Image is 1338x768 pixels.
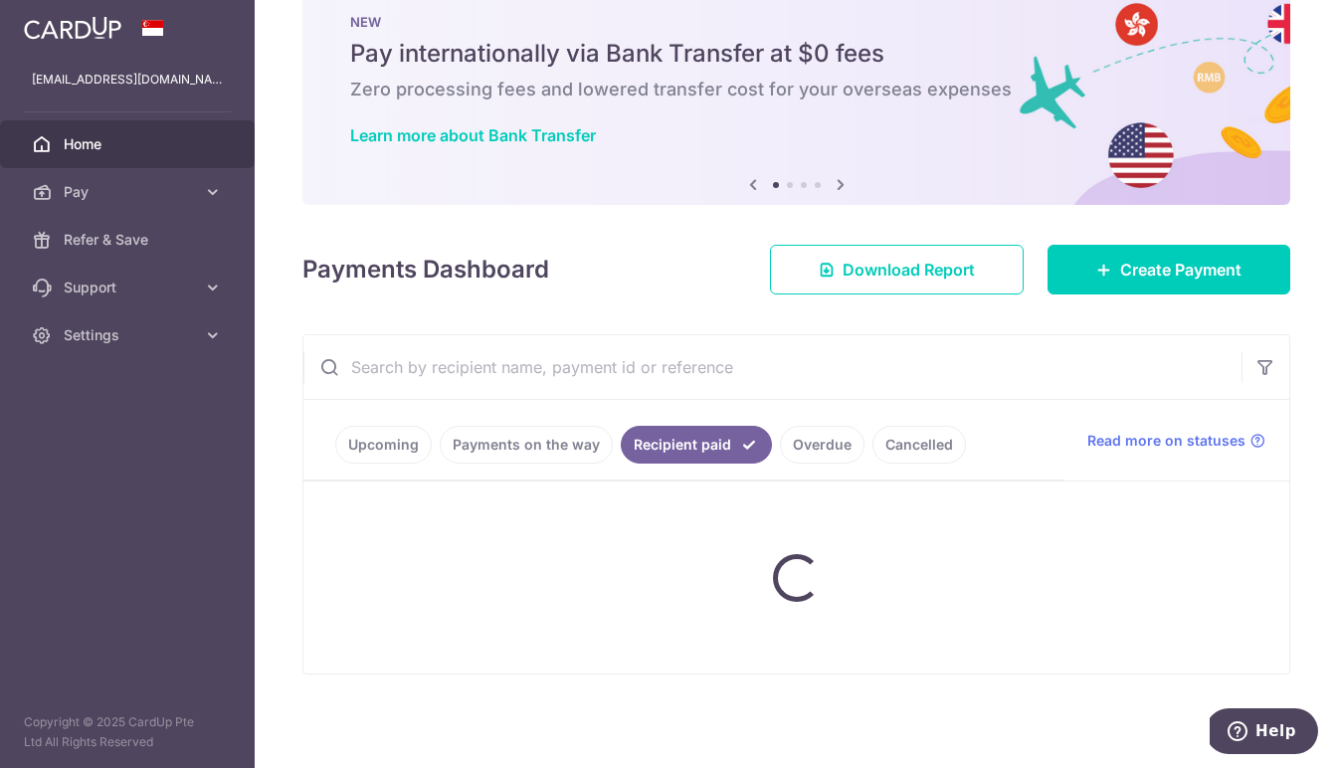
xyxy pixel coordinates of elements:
span: Download Report [843,258,975,282]
span: Home [64,134,195,154]
span: Refer & Save [64,230,195,250]
input: Search by recipient name, payment id or reference [303,335,1242,399]
h5: Pay internationally via Bank Transfer at $0 fees [350,38,1242,70]
a: Download Report [770,245,1024,294]
span: Read more on statuses [1087,431,1245,451]
span: Settings [64,325,195,345]
iframe: Opens a widget where you can find more information [1210,708,1318,758]
span: Support [64,278,195,297]
a: Recipient paid [621,426,772,464]
h4: Payments Dashboard [302,252,549,288]
h6: Zero processing fees and lowered transfer cost for your overseas expenses [350,78,1242,101]
span: Pay [64,182,195,202]
span: Create Payment [1120,258,1242,282]
p: NEW [350,14,1242,30]
a: Read more on statuses [1087,431,1265,451]
a: Create Payment [1048,245,1290,294]
p: [EMAIL_ADDRESS][DOMAIN_NAME] [32,70,223,90]
img: CardUp [24,16,121,40]
a: Learn more about Bank Transfer [350,125,596,145]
